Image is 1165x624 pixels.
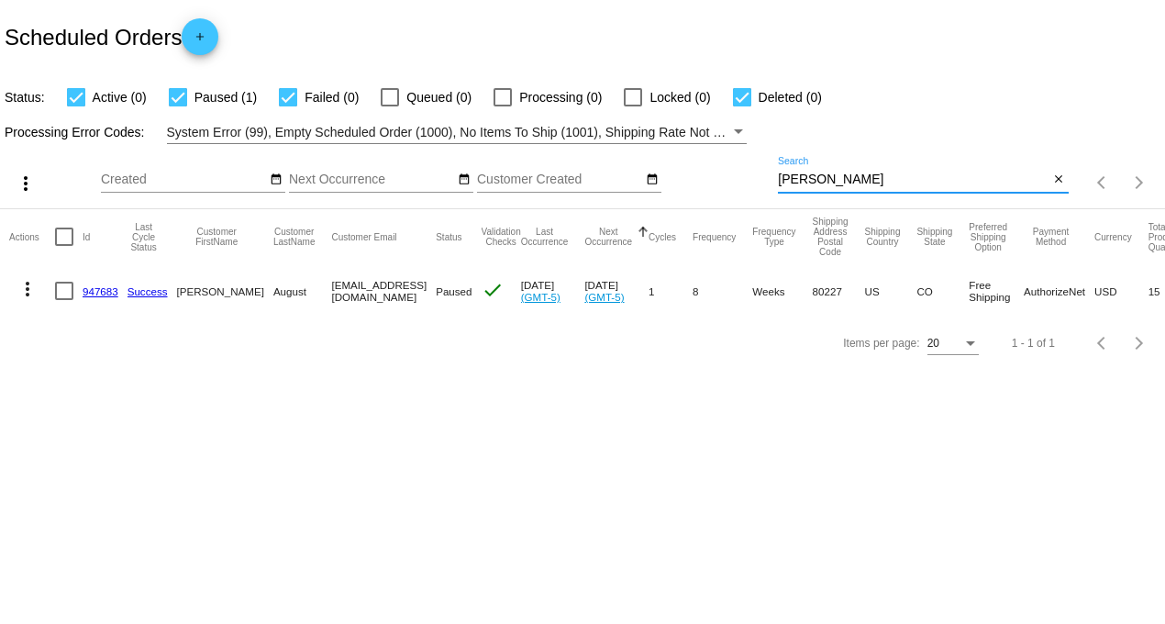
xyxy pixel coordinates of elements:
[916,264,969,318] mat-cell: CO
[521,227,569,247] button: Change sorting for LastOccurrenceUtc
[9,209,55,264] mat-header-cell: Actions
[649,86,710,108] span: Locked (0)
[305,86,359,108] span: Failed (0)
[584,291,624,303] a: (GMT-5)
[458,173,471,187] mat-icon: date_range
[865,227,901,247] button: Change sorting for ShippingCountry
[5,90,45,105] span: Status:
[101,173,266,187] input: Created
[482,209,521,264] mat-header-cell: Validation Checks
[759,86,822,108] span: Deleted (0)
[778,173,1048,187] input: Search
[189,30,211,52] mat-icon: add
[649,231,676,242] button: Change sorting for Cycles
[584,264,649,318] mat-cell: [DATE]
[17,278,39,300] mat-icon: more_vert
[969,264,1024,318] mat-cell: Free Shipping
[646,173,659,187] mat-icon: date_range
[1094,231,1132,242] button: Change sorting for CurrencyIso
[1052,173,1065,187] mat-icon: close
[15,173,37,195] mat-icon: more_vert
[1024,227,1078,247] button: Change sorting for PaymentMethod.Type
[177,264,273,318] mat-cell: [PERSON_NAME]
[1012,337,1055,350] div: 1 - 1 of 1
[927,338,979,351] mat-select: Items per page:
[5,18,218,55] h2: Scheduled Orders
[482,279,504,301] mat-icon: check
[128,285,168,297] a: Success
[331,231,396,242] button: Change sorting for CustomerEmail
[693,231,736,242] button: Change sorting for Frequency
[167,121,748,144] mat-select: Filter by Processing Error Codes
[93,86,147,108] span: Active (0)
[289,173,454,187] input: Next Occurrence
[273,227,316,247] button: Change sorting for CustomerLastName
[1121,325,1158,362] button: Next page
[519,86,602,108] span: Processing (0)
[331,264,436,318] mat-cell: [EMAIL_ADDRESS][DOMAIN_NAME]
[436,285,472,297] span: Paused
[927,337,939,350] span: 20
[521,291,560,303] a: (GMT-5)
[1024,264,1094,318] mat-cell: AuthorizeNet
[5,125,145,139] span: Processing Error Codes:
[969,222,1007,252] button: Change sorting for PreferredShippingOption
[128,222,161,252] button: Change sorting for LastProcessingCycleId
[83,231,90,242] button: Change sorting for Id
[693,264,752,318] mat-cell: 8
[83,285,118,297] a: 947683
[477,173,642,187] input: Customer Created
[1094,264,1148,318] mat-cell: USD
[752,227,795,247] button: Change sorting for FrequencyType
[813,217,849,257] button: Change sorting for ShippingPostcode
[649,264,693,318] mat-cell: 1
[270,173,283,187] mat-icon: date_range
[752,264,812,318] mat-cell: Weeks
[843,337,919,350] div: Items per page:
[273,264,332,318] mat-cell: August
[916,227,952,247] button: Change sorting for ShippingState
[1084,164,1121,201] button: Previous page
[865,264,917,318] mat-cell: US
[1121,164,1158,201] button: Next page
[813,264,865,318] mat-cell: 80227
[194,86,257,108] span: Paused (1)
[1049,171,1069,190] button: Clear
[1084,325,1121,362] button: Previous page
[177,227,257,247] button: Change sorting for CustomerFirstName
[436,231,461,242] button: Change sorting for Status
[521,264,585,318] mat-cell: [DATE]
[406,86,472,108] span: Queued (0)
[584,227,632,247] button: Change sorting for NextOccurrenceUtc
